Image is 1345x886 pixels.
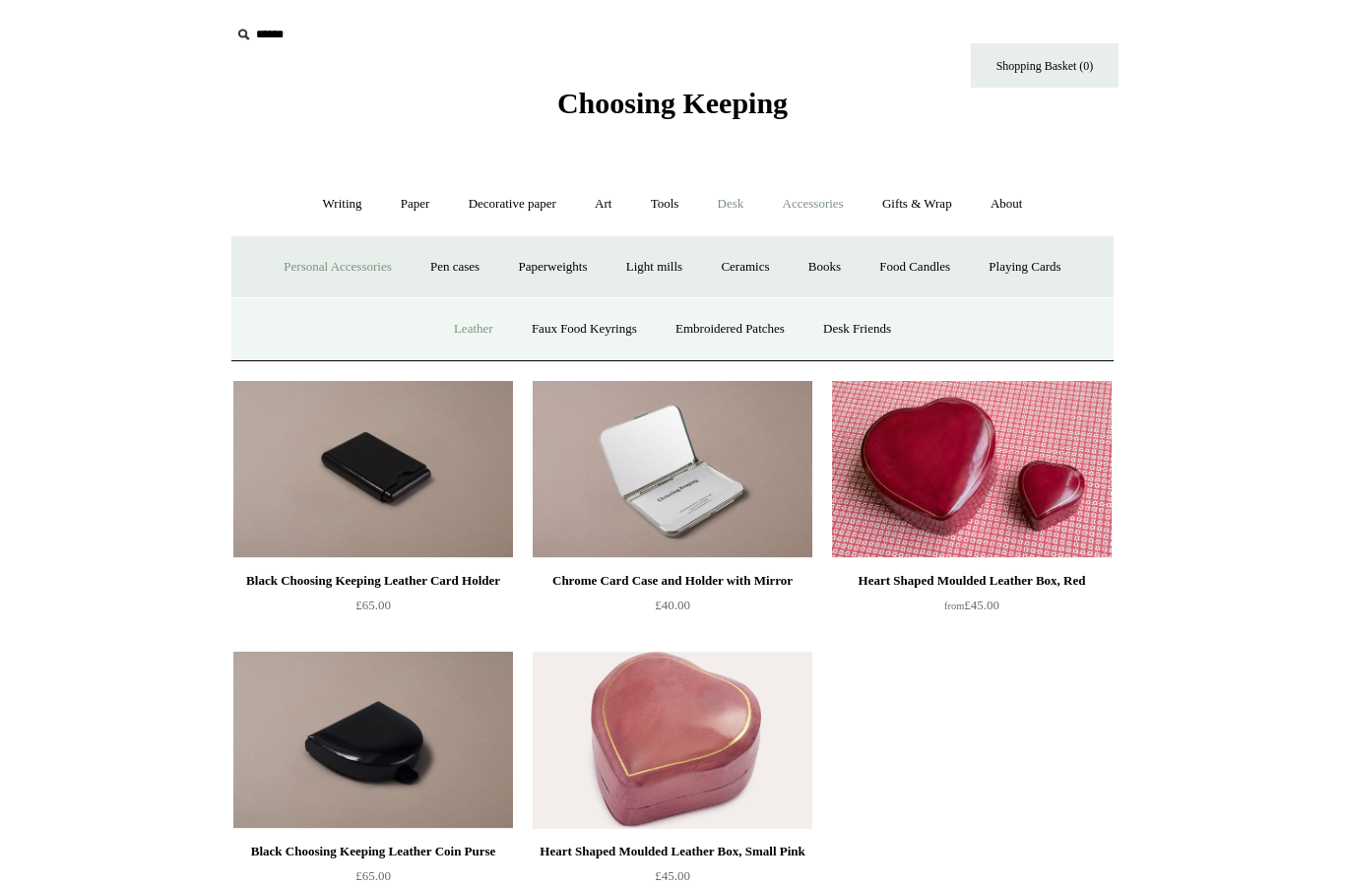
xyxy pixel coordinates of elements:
a: Heart Shaped Moulded Leather Box, Red Heart Shaped Moulded Leather Box, Red [832,381,1112,558]
span: £65.00 [355,868,391,883]
a: Black Choosing Keeping Leather Coin Purse Black Choosing Keeping Leather Coin Purse [233,652,513,829]
div: Chrome Card Case and Holder with Mirror [538,569,807,593]
a: Chrome Card Case and Holder with Mirror Chrome Card Case and Holder with Mirror [533,381,812,558]
span: Choosing Keeping [557,87,788,119]
img: Heart Shaped Moulded Leather Box, Red [832,381,1112,558]
div: Black Choosing Keeping Leather Coin Purse [238,840,508,863]
img: Black Choosing Keeping Leather Card Holder [233,381,513,558]
a: Choosing Keeping [557,102,788,116]
a: Faux Food Keyrings [514,303,655,355]
a: Shopping Basket (0) [971,43,1119,88]
span: £40.00 [655,598,690,612]
a: Paper [383,178,448,230]
a: Personal Accessories [266,241,409,293]
a: Leather [436,303,511,355]
img: Black Choosing Keeping Leather Coin Purse [233,652,513,829]
a: Heart Shaped Moulded Leather Box, Small Pink Heart Shaped Moulded Leather Box, Small Pink [533,652,812,829]
div: Heart Shaped Moulded Leather Box, Small Pink [538,840,807,863]
span: £65.00 [355,598,391,612]
a: Books [791,241,859,293]
a: Desk Friends [805,303,909,355]
a: Writing [305,178,380,230]
a: Embroidered Patches [658,303,802,355]
a: Tools [633,178,697,230]
a: Ceramics [703,241,787,293]
a: Gifts & Wrap [865,178,970,230]
a: Art [577,178,629,230]
img: Heart Shaped Moulded Leather Box, Small Pink [533,652,812,829]
a: Black Choosing Keeping Leather Card Holder £65.00 [233,569,513,650]
img: Chrome Card Case and Holder with Mirror [533,381,812,558]
a: Heart Shaped Moulded Leather Box, Red from£45.00 [832,569,1112,650]
span: £45.00 [655,868,690,883]
a: Black Choosing Keeping Leather Card Holder Black Choosing Keeping Leather Card Holder [233,381,513,558]
span: £45.00 [944,598,999,612]
a: Light mills [608,241,700,293]
a: Paperweights [500,241,605,293]
a: Playing Cards [971,241,1078,293]
div: Black Choosing Keeping Leather Card Holder [238,569,508,593]
a: Chrome Card Case and Holder with Mirror £40.00 [533,569,812,650]
a: Desk [700,178,762,230]
a: Accessories [765,178,862,230]
div: Heart Shaped Moulded Leather Box, Red [837,569,1107,593]
a: Pen cases [413,241,497,293]
a: Decorative paper [451,178,574,230]
span: from [944,601,964,611]
a: About [973,178,1041,230]
a: Food Candles [862,241,968,293]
